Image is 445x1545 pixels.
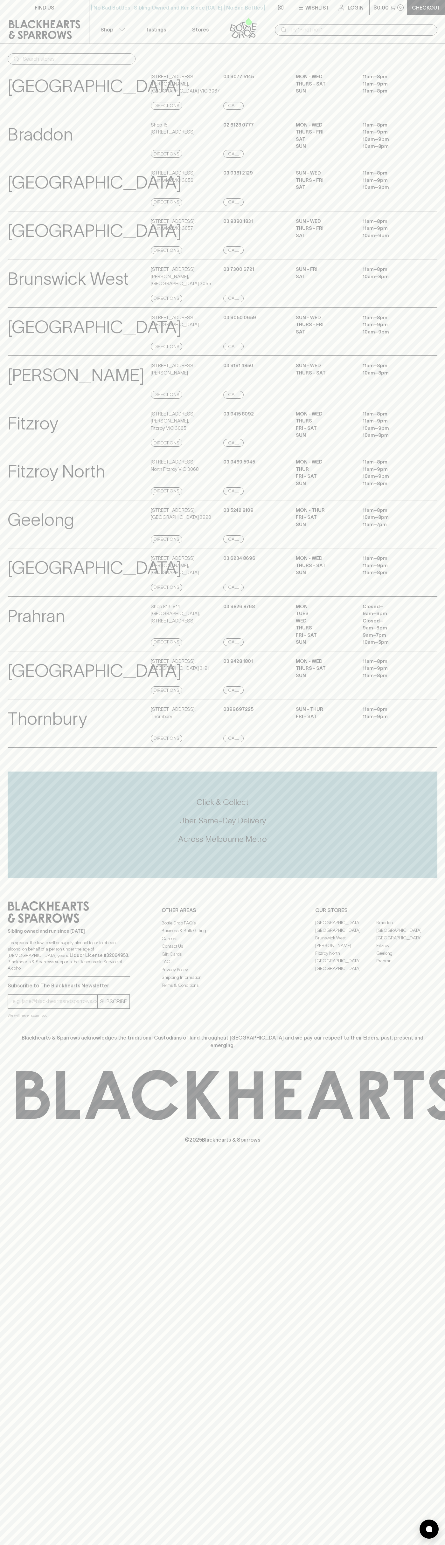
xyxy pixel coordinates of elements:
[412,4,441,11] p: Checkout
[8,603,65,629] p: Prahran
[223,507,254,514] p: 03 5242 8109
[363,87,420,95] p: 11am – 8pm
[296,143,353,150] p: SUN
[151,73,222,95] p: [STREET_ADDRESS][PERSON_NAME] , [GEOGRAPHIC_DATA] VIC 3067
[13,996,97,1006] input: e.g. jane@blackheartsandsparrows.com.au
[223,584,244,591] a: Call
[296,713,353,720] p: Fri - Sat
[296,521,353,528] p: SUN
[223,658,253,665] p: 03 9428 1801
[363,314,420,321] p: 11am – 8pm
[151,150,182,158] a: Directions
[363,80,420,88] p: 11am – 9pm
[363,266,420,273] p: 11am – 8pm
[315,919,376,927] a: [GEOGRAPHIC_DATA]
[376,919,437,927] a: Braddon
[296,555,353,562] p: MON - WED
[296,184,353,191] p: SAT
[363,225,420,232] p: 11am – 9pm
[8,362,144,388] p: [PERSON_NAME]
[162,927,284,935] a: Business & Bulk Gifting
[296,624,353,632] p: THURS
[296,266,353,273] p: SUN - FRI
[223,121,254,129] p: 02 6128 0777
[363,321,420,328] p: 11am – 9pm
[8,982,130,989] p: Subscribe to The Blackhearts Newsletter
[373,4,389,11] p: $0.00
[8,706,87,732] p: Thornbury
[223,266,254,273] p: 03 7300 6721
[8,121,73,148] p: Braddon
[223,102,244,110] a: Call
[305,4,330,11] p: Wishlist
[192,26,209,33] p: Stores
[363,480,420,487] p: 11am – 8pm
[315,942,376,950] a: [PERSON_NAME]
[363,569,420,576] p: 11am – 8pm
[151,603,222,625] p: Shop 813-814 [GEOGRAPHIC_DATA] , [STREET_ADDRESS]
[296,639,353,646] p: SUN
[296,128,353,136] p: THURS - FRI
[100,998,127,1005] p: SUBSCRIBE
[223,439,244,447] a: Call
[363,417,420,425] p: 11am – 9pm
[296,617,353,625] p: WED
[8,815,437,826] h5: Uber Same-Day Delivery
[363,555,420,562] p: 11am – 8pm
[296,569,353,576] p: SUN
[223,410,254,418] p: 03 9415 8092
[8,928,130,934] p: Sibling owned and run since [DATE]
[296,177,353,184] p: THURS - FRI
[363,473,420,480] p: 10am – 9pm
[151,343,182,350] a: Directions
[363,328,420,336] p: 10am – 9pm
[296,514,353,521] p: FRI - SAT
[151,507,211,521] p: [STREET_ADDRESS] , [GEOGRAPHIC_DATA] 3220
[376,934,437,942] a: [GEOGRAPHIC_DATA]
[70,953,128,958] strong: Liquor License #32064953
[162,974,284,981] a: Shipping Information
[296,218,353,225] p: SUN - WED
[363,617,420,625] p: Closed –
[363,432,420,439] p: 10am – 8pm
[223,246,244,254] a: Call
[296,665,353,672] p: THURS - SAT
[363,136,420,143] p: 10am – 9pm
[426,1526,432,1532] img: bubble-icon
[151,169,196,184] p: [STREET_ADDRESS] , Brunswick VIC 3056
[296,425,353,432] p: FRI - SAT
[162,958,284,966] a: FAQ's
[223,362,253,369] p: 03 9191 4850
[223,218,253,225] p: 03 9380 1831
[363,458,420,466] p: 11am – 8pm
[296,473,353,480] p: FRI - SAT
[223,458,255,466] p: 03 9489 5945
[296,466,353,473] p: THUR
[315,950,376,957] a: Fitzroy North
[151,686,182,694] a: Directions
[223,535,244,543] a: Call
[151,218,196,232] p: [STREET_ADDRESS] , Brunswick VIC 3057
[296,507,353,514] p: MON - THUR
[151,102,182,110] a: Directions
[296,232,353,239] p: SAT
[8,266,129,292] p: Brunswick West
[162,981,284,989] a: Terms & Conditions
[8,834,437,844] h5: Across Melbourne Metro
[296,328,353,336] p: SAT
[296,458,353,466] p: MON - WED
[296,225,353,232] p: THURS - FRI
[348,4,364,11] p: Login
[8,169,181,196] p: [GEOGRAPHIC_DATA]
[8,939,130,971] p: It is against the law to sell or supply alcohol to, or to obtain alcohol on behalf of a person un...
[296,480,353,487] p: SUN
[296,80,353,88] p: THURS - SAT
[296,672,353,679] p: SUN
[363,128,420,136] p: 11am – 9pm
[363,665,420,672] p: 11am – 9pm
[151,362,196,376] p: [STREET_ADDRESS] , [PERSON_NAME]
[296,169,353,177] p: SUN - WED
[134,15,178,44] a: Tastings
[223,73,254,80] p: 03 9077 5145
[296,417,353,425] p: THURS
